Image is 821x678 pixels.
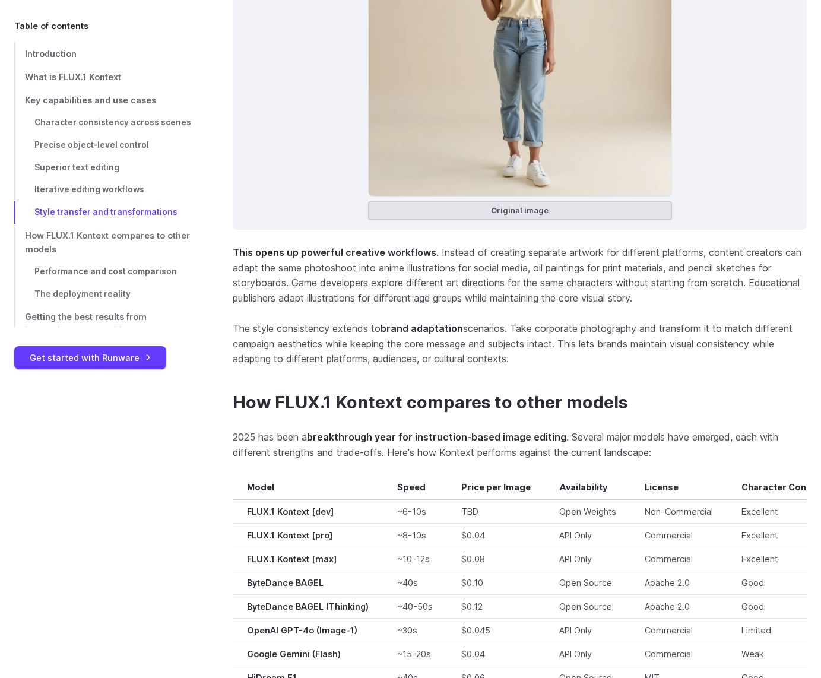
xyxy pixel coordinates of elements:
span: Getting the best results from instruction-based editing [25,312,147,336]
strong: ByteDance BAGEL (Thinking) [247,601,369,612]
span: Table of contents [14,19,88,33]
a: Iterative editing workflows [14,179,195,201]
a: How FLUX.1 Kontext compares to other models [14,224,195,261]
p: . Instead of creating separate artwork for different platforms, content creators can adapt the sa... [233,245,807,306]
td: Apache 2.0 [630,595,727,619]
strong: Google Gemini (Flash) [247,649,341,659]
p: The style consistency extends to scenarios. Take corporate photography and transform it to match ... [233,321,807,367]
span: Style transfer and transformations [34,207,177,217]
span: Introduction [25,49,77,59]
a: Get started with Runware [14,346,166,369]
td: ~6-10s [383,499,447,524]
td: ~10-12s [383,547,447,571]
a: Introduction [14,42,195,65]
span: Performance and cost comparison [34,267,177,276]
th: Availability [545,476,630,499]
th: Speed [383,476,447,499]
td: TBD [447,499,545,524]
a: What is FLUX.1 Kontext [14,65,195,88]
td: ~40-50s [383,595,447,619]
td: Open Weights [545,499,630,524]
td: Commercial [630,524,727,547]
td: API Only [545,524,630,547]
td: Non-Commercial [630,499,727,524]
td: API Only [545,642,630,666]
td: $0.045 [447,619,545,642]
figcaption: Original image [368,201,672,220]
strong: OpenAI GPT-4o (Image-1) [247,625,357,635]
td: Commercial [630,619,727,642]
td: $0.08 [447,547,545,571]
td: $0.04 [447,642,545,666]
a: Style transfer and transformations [14,201,195,224]
span: Character consistency across scenes [34,118,191,127]
td: ~15-20s [383,642,447,666]
a: Character consistency across scenes [14,112,195,134]
td: ~30s [383,619,447,642]
span: Superior text editing [34,163,119,172]
th: License [630,476,727,499]
td: Apache 2.0 [630,571,727,595]
th: Price per Image [447,476,545,499]
td: API Only [545,547,630,571]
td: API Only [545,619,630,642]
td: $0.04 [447,524,545,547]
strong: FLUX.1 Kontext [max] [247,554,337,564]
a: The deployment reality [14,283,195,306]
span: Iterative editing workflows [34,185,144,194]
strong: ByteDance BAGEL [247,578,324,588]
a: Precise object-level control [14,134,195,157]
strong: breakthrough year for instruction-based image editing [307,431,566,443]
a: Performance and cost comparison [14,261,195,283]
a: Superior text editing [14,157,195,179]
th: Model [233,476,383,499]
span: What is FLUX.1 Kontext [25,72,121,82]
span: How FLUX.1 Kontext compares to other models [25,230,190,254]
a: How FLUX.1 Kontext compares to other models [233,392,627,413]
span: The deployment reality [34,289,131,299]
td: ~40s [383,571,447,595]
td: $0.10 [447,571,545,595]
strong: brand adaptation [381,322,463,334]
td: $0.12 [447,595,545,619]
td: Commercial [630,642,727,666]
strong: FLUX.1 Kontext [pro] [247,530,332,540]
p: 2025 has been a . Several major models have emerged, each with different strengths and trade-offs... [233,430,807,460]
strong: This opens up powerful creative workflows [233,246,436,258]
td: Open Source [545,571,630,595]
a: Key capabilities and use cases [14,88,195,112]
a: Getting the best results from instruction-based editing [14,306,195,343]
span: Precise object-level control [34,140,149,150]
span: Key capabilities and use cases [25,95,156,105]
td: Commercial [630,547,727,571]
td: Open Source [545,595,630,619]
strong: FLUX.1 Kontext [dev] [247,506,334,517]
td: ~8-10s [383,524,447,547]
